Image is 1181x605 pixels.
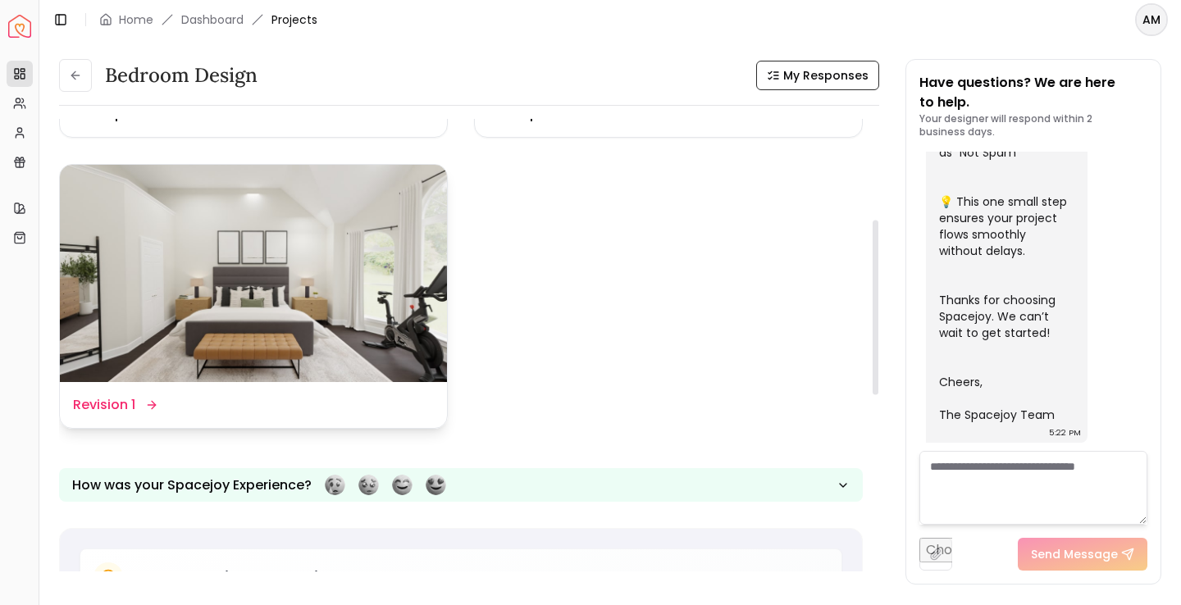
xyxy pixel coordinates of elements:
h5: Need Help with Your Design? [133,566,347,589]
img: Revision 1 [60,165,447,383]
button: AM [1135,3,1168,36]
h3: Bedroom design [105,62,258,89]
nav: breadcrumb [99,11,317,28]
span: Projects [271,11,317,28]
span: AM [1137,5,1166,34]
img: Spacejoy Logo [8,15,31,38]
a: Revision 1Revision 1 [59,164,448,430]
a: Dashboard [181,11,244,28]
a: Home [119,11,153,28]
dd: Revision 1 [73,395,135,415]
button: My Responses [756,61,879,90]
span: My Responses [783,67,869,84]
p: Your designer will respond within 2 business days. [919,112,1147,139]
a: Spacejoy [8,15,31,38]
p: How was your Spacejoy Experience? [72,475,312,495]
p: Have questions? We are here to help. [919,73,1147,112]
button: How was your Spacejoy Experience?Feeling terribleFeeling badFeeling goodFeeling awesome [59,468,863,502]
div: 5:22 PM [1049,425,1081,441]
